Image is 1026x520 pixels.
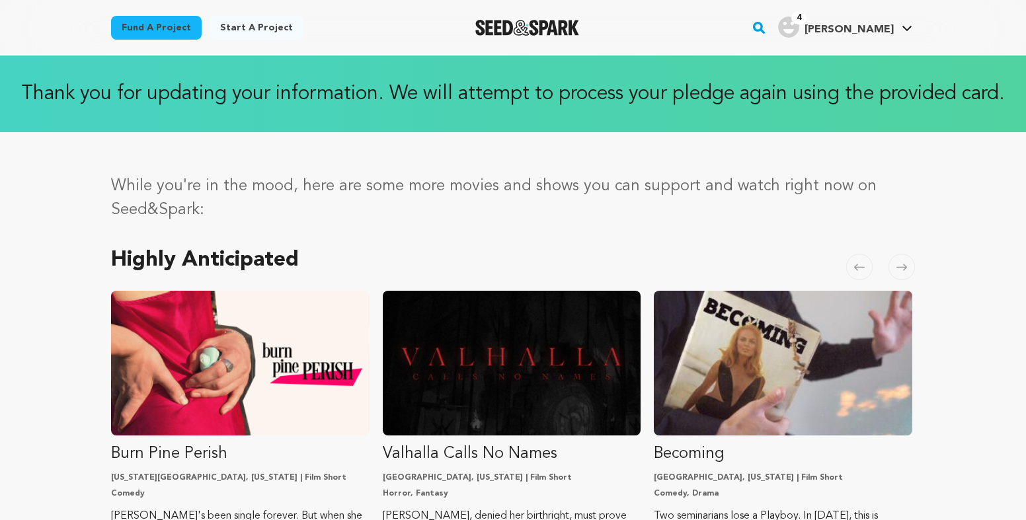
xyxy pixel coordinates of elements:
[383,443,641,464] p: Valhalla Calls No Names
[654,488,912,499] p: Comedy, Drama
[475,20,579,36] a: Seed&Spark Homepage
[475,20,579,36] img: Seed&Spark Logo Dark Mode
[383,488,641,499] p: Horror, Fantasy
[111,488,370,499] p: Comedy
[654,443,912,464] p: Becoming
[111,251,299,270] h2: Highly Anticipated
[383,472,641,483] p: [GEOGRAPHIC_DATA], [US_STATE] | Film Short
[111,174,915,222] p: While you're in the mood, here are some more movies and shows you can support and watch right now...
[210,16,303,40] a: Start a project
[654,472,912,483] p: [GEOGRAPHIC_DATA], [US_STATE] | Film Short
[111,16,202,40] a: Fund a project
[791,11,807,24] span: 4
[111,443,370,464] p: Burn Pine Perish
[778,17,894,38] div: David G.'s Profile
[778,17,799,38] img: user.png
[805,24,894,35] span: [PERSON_NAME]
[13,82,1013,106] p: Thank you for updating your information. We will attempt to process your pledge again using the p...
[775,14,915,42] span: David G.'s Profile
[775,14,915,38] a: David G.'s Profile
[111,472,370,483] p: [US_STATE][GEOGRAPHIC_DATA], [US_STATE] | Film Short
